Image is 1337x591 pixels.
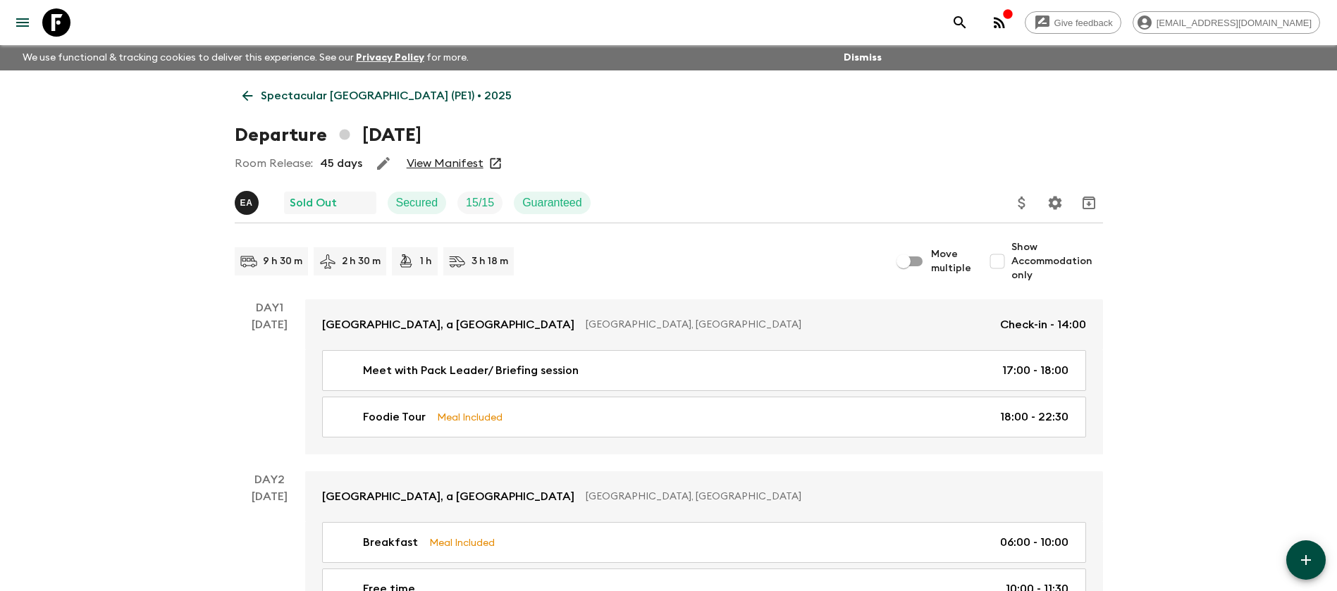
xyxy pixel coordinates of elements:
a: Meet with Pack Leader/ Briefing session17:00 - 18:00 [322,350,1086,391]
p: 2 h 30 m [342,254,381,268]
a: Spectacular [GEOGRAPHIC_DATA] (PE1) • 2025 [235,82,519,110]
a: Foodie TourMeal Included18:00 - 22:30 [322,397,1086,437]
p: 17:00 - 18:00 [1002,362,1068,379]
p: Check-in - 14:00 [1000,316,1086,333]
p: Spectacular [GEOGRAPHIC_DATA] (PE1) • 2025 [261,87,512,104]
h1: Departure [DATE] [235,121,421,149]
div: Secured [388,192,447,214]
span: Move multiple [931,247,972,275]
button: Settings [1041,189,1069,217]
span: [EMAIL_ADDRESS][DOMAIN_NAME] [1149,18,1319,28]
p: 1 h [420,254,432,268]
p: Secured [396,194,438,211]
p: [GEOGRAPHIC_DATA], [GEOGRAPHIC_DATA] [586,318,989,332]
span: Show Accommodation only [1011,240,1103,282]
a: [GEOGRAPHIC_DATA], a [GEOGRAPHIC_DATA][GEOGRAPHIC_DATA], [GEOGRAPHIC_DATA] [305,471,1103,522]
p: [GEOGRAPHIC_DATA], a [GEOGRAPHIC_DATA] [322,488,574,505]
p: Room Release: [235,155,313,172]
p: [GEOGRAPHIC_DATA], [GEOGRAPHIC_DATA] [586,490,1075,504]
p: Foodie Tour [363,409,426,425]
p: Meet with Pack Leader/ Briefing session [363,362,579,379]
p: Day 1 [235,299,305,316]
p: 45 days [320,155,362,172]
p: [GEOGRAPHIC_DATA], a [GEOGRAPHIC_DATA] [322,316,574,333]
p: Breakfast [363,534,418,551]
button: search adventures [946,8,974,37]
p: 9 h 30 m [263,254,302,268]
span: Ernesto Andrade [235,195,261,206]
button: menu [8,8,37,37]
button: Archive (Completed, Cancelled or Unsynced Departures only) [1075,189,1103,217]
p: 06:00 - 10:00 [1000,534,1068,551]
p: Day 2 [235,471,305,488]
a: View Manifest [407,156,483,170]
div: Trip Fill [457,192,503,214]
p: 18:00 - 22:30 [1000,409,1068,425]
p: E A [240,197,253,209]
p: Meal Included [437,409,503,425]
div: [EMAIL_ADDRESS][DOMAIN_NAME] [1133,11,1320,34]
button: EA [235,191,261,215]
p: Guaranteed [522,194,582,211]
div: [DATE] [252,316,288,454]
button: Dismiss [840,48,885,68]
p: We use functional & tracking cookies to deliver this experience. See our for more. [17,45,474,70]
p: 15 / 15 [466,194,494,211]
a: [GEOGRAPHIC_DATA], a [GEOGRAPHIC_DATA][GEOGRAPHIC_DATA], [GEOGRAPHIC_DATA]Check-in - 14:00 [305,299,1103,350]
a: Privacy Policy [356,53,424,63]
a: BreakfastMeal Included06:00 - 10:00 [322,522,1086,563]
p: Sold Out [290,194,337,211]
button: Update Price, Early Bird Discount and Costs [1008,189,1036,217]
span: Give feedback [1047,18,1121,28]
p: 3 h 18 m [472,254,508,268]
p: Meal Included [429,535,495,550]
a: Give feedback [1025,11,1121,34]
